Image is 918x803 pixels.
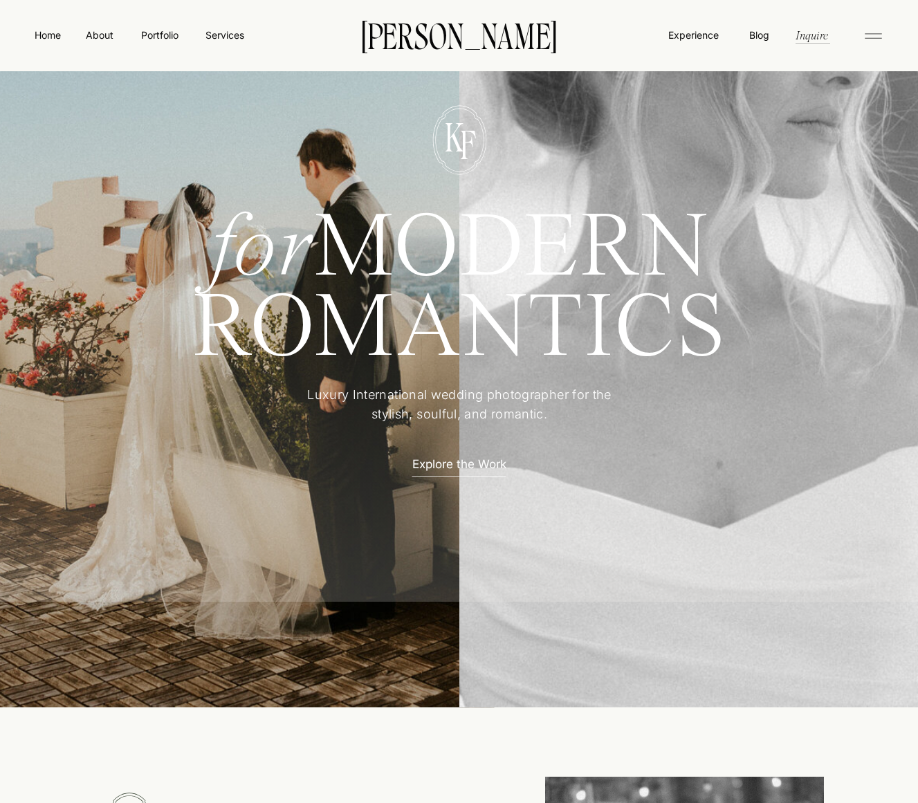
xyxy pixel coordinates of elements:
[287,385,632,426] p: Luxury International wedding photographer for the stylish, soulful, and romantic.
[449,125,487,160] p: F
[135,28,184,42] a: Portfolio
[794,27,829,43] a: Inquire
[142,290,778,366] h1: ROMANTICS
[204,28,245,42] a: Services
[435,118,473,153] p: K
[142,210,778,277] h1: MODERN
[340,20,578,49] a: [PERSON_NAME]
[84,28,115,41] a: About
[746,28,772,41] a: Blog
[32,28,64,42] a: Home
[399,456,520,470] a: Explore the Work
[667,28,720,42] a: Experience
[210,205,314,296] i: for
